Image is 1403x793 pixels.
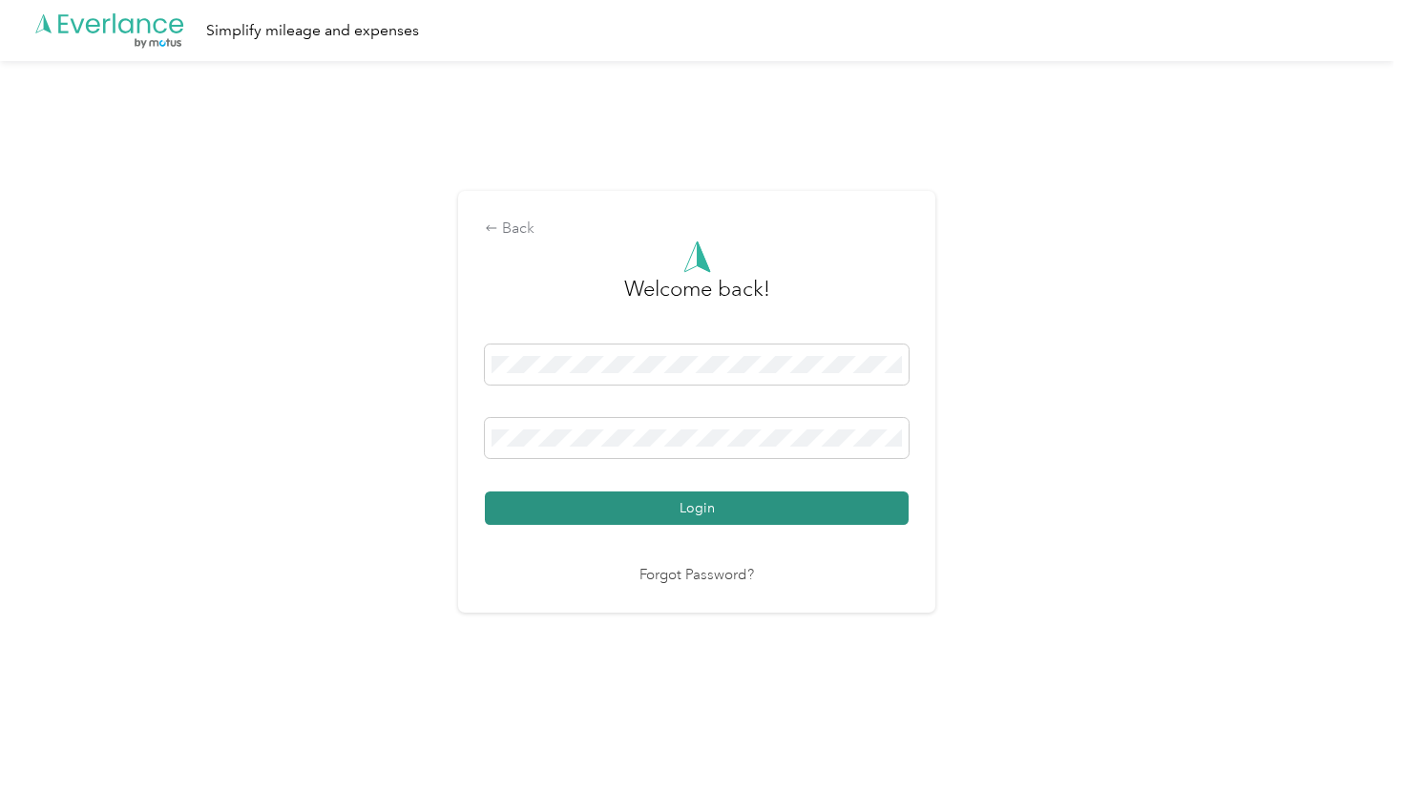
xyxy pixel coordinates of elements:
iframe: Everlance-gr Chat Button Frame [1296,686,1403,793]
h3: greeting [624,273,770,324]
div: Simplify mileage and expenses [206,19,419,43]
a: Forgot Password? [639,565,754,587]
button: Login [485,491,909,525]
div: Back [485,218,909,240]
